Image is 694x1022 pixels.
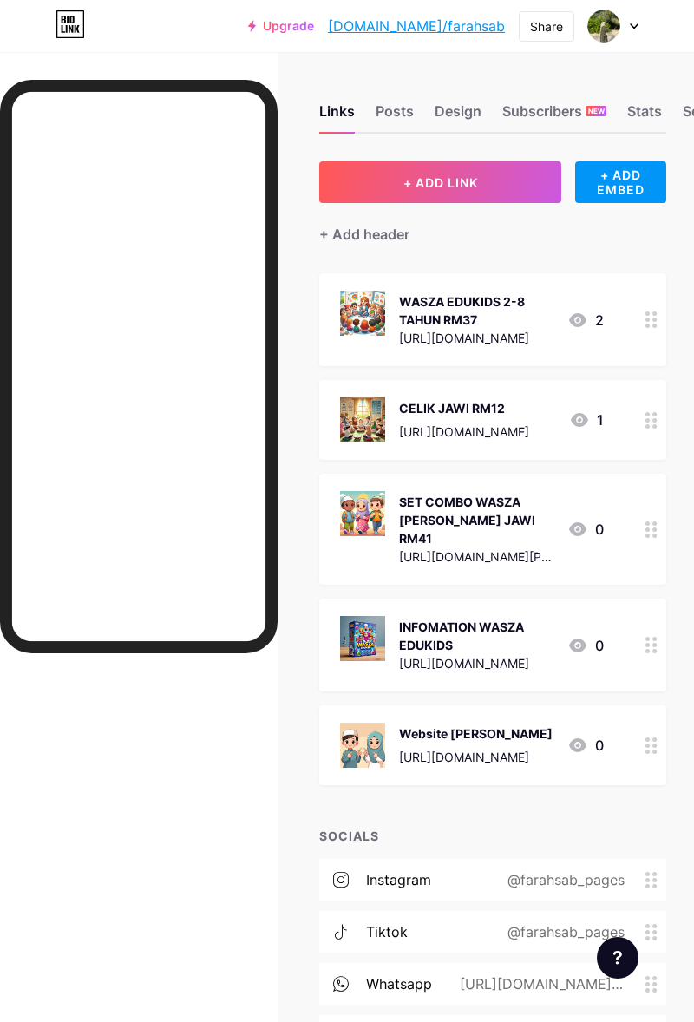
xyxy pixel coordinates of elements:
[399,547,553,566] div: [URL][DOMAIN_NAME][PERSON_NAME]
[319,101,355,132] div: Links
[376,101,414,132] div: Posts
[399,329,553,347] div: [URL][DOMAIN_NAME]
[340,291,385,336] img: WASZA EDUKIDS 2-8 TAHUN RM37
[399,423,529,441] div: [URL][DOMAIN_NAME]
[587,10,620,43] img: Farah Sabrina
[435,101,481,132] div: Design
[588,106,605,116] span: NEW
[627,101,662,132] div: Stats
[432,973,645,994] div: [URL][DOMAIN_NAME][PHONE_NUMBER]
[399,724,553,743] div: Website [PERSON_NAME]
[575,161,666,203] div: + ADD EMBED
[328,16,505,36] a: [DOMAIN_NAME]/farahsab
[366,921,408,942] div: tiktok
[480,869,645,890] div: @farahsab_pages
[248,19,314,33] a: Upgrade
[366,973,432,994] div: whatsapp
[319,224,409,245] div: + Add header
[340,397,385,442] img: CELIK JAWI RM12
[319,161,561,203] button: + ADD LINK
[567,310,604,331] div: 2
[399,654,553,672] div: [URL][DOMAIN_NAME]
[502,101,606,132] div: Subscribers
[399,292,553,329] div: WASZA EDUKIDS 2-8 TAHUN RM37
[340,616,385,661] img: INFOMATION WASZA EDUKIDS
[399,493,553,547] div: SET COMBO WASZA [PERSON_NAME] JAWI RM41
[403,175,478,190] span: + ADD LINK
[480,921,645,942] div: @farahsab_pages
[340,491,385,536] img: SET COMBO WASZA DAN CELIK JAWI RM41
[399,618,553,654] div: INFOMATION WASZA EDUKIDS
[567,735,604,756] div: 0
[530,17,563,36] div: Share
[567,519,604,540] div: 0
[567,635,604,656] div: 0
[569,409,604,430] div: 1
[399,399,529,417] div: CELIK JAWI RM12
[319,827,666,845] div: SOCIALS
[340,723,385,768] img: Website Wasza Edukids
[366,869,431,890] div: instagram
[399,748,553,766] div: [URL][DOMAIN_NAME]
